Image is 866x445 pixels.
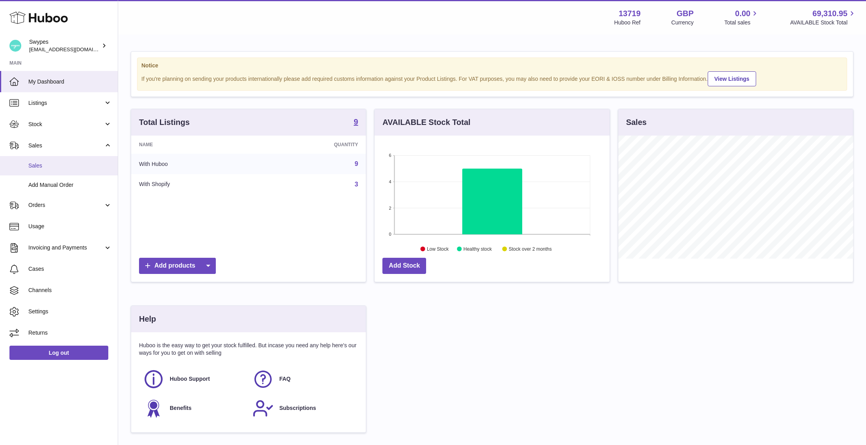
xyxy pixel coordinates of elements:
[614,19,641,26] div: Huboo Ref
[708,71,756,86] a: View Listings
[735,8,751,19] span: 0.00
[139,342,358,357] p: Huboo is the easy way to get your stock fulfilled. But incase you need any help here's our ways f...
[139,117,190,128] h3: Total Listings
[252,369,354,390] a: FAQ
[389,206,391,210] text: 2
[382,117,470,128] h3: AVAILABLE Stock Total
[812,8,847,19] span: 69,310.95
[131,154,258,174] td: With Huboo
[28,142,104,149] span: Sales
[28,287,112,294] span: Channels
[509,246,552,252] text: Stock over 2 months
[354,118,358,127] a: 9
[28,181,112,189] span: Add Manual Order
[427,246,449,252] text: Low Stock
[131,174,258,195] td: With Shopify
[29,46,116,52] span: [EMAIL_ADDRESS][DOMAIN_NAME]
[464,246,492,252] text: Healthy stock
[139,258,216,274] a: Add products
[141,62,843,69] strong: Notice
[28,78,112,86] span: My Dashboard
[28,244,104,251] span: Invoicing and Payments
[170,375,210,383] span: Huboo Support
[790,19,857,26] span: AVAILABLE Stock Total
[389,179,391,184] text: 4
[28,121,104,128] span: Stock
[389,232,391,236] text: 0
[724,19,759,26] span: Total sales
[9,346,108,360] a: Log out
[141,70,843,86] div: If you're planning on sending your products internationally please add required customs informati...
[724,8,759,26] a: 0.00 Total sales
[28,329,112,337] span: Returns
[28,201,104,209] span: Orders
[619,8,641,19] strong: 13719
[28,308,112,315] span: Settings
[354,160,358,167] a: 9
[9,40,21,52] img: hello@swypes.co.uk
[279,404,316,412] span: Subscriptions
[389,153,391,158] text: 6
[170,404,191,412] span: Benefits
[258,136,366,154] th: Quantity
[28,223,112,230] span: Usage
[28,99,104,107] span: Listings
[626,117,647,128] h3: Sales
[252,398,354,419] a: Subscriptions
[382,258,426,274] a: Add Stock
[131,136,258,154] th: Name
[671,19,694,26] div: Currency
[354,118,358,126] strong: 9
[29,38,100,53] div: Swypes
[28,162,112,169] span: Sales
[354,181,358,188] a: 3
[139,314,156,324] h3: Help
[677,8,694,19] strong: GBP
[279,375,291,383] span: FAQ
[143,398,245,419] a: Benefits
[28,265,112,273] span: Cases
[790,8,857,26] a: 69,310.95 AVAILABLE Stock Total
[143,369,245,390] a: Huboo Support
